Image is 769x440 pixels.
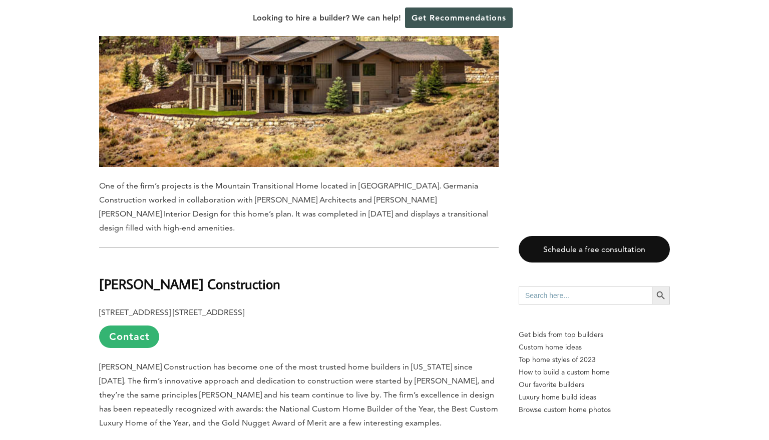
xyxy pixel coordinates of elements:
a: Luxury home build ideas [519,391,670,403]
span: [PERSON_NAME] Construction has become one of the most trusted home builders in [US_STATE] since [... [99,362,498,427]
b: [PERSON_NAME] Construction [99,275,280,292]
p: Get bids from top builders [519,328,670,341]
input: Search here... [519,286,652,304]
span: One of the firm’s projects is the Mountain Transitional Home located in [GEOGRAPHIC_DATA]. German... [99,181,488,232]
a: Custom home ideas [519,341,670,353]
a: Get Recommendations [405,7,513,28]
b: [STREET_ADDRESS] [STREET_ADDRESS] [99,307,244,317]
svg: Search [655,290,666,301]
a: Contact [99,325,159,348]
a: Schedule a free consultation [519,236,670,262]
a: Top home styles of 2023 [519,353,670,366]
a: Browse custom home photos [519,403,670,416]
iframe: Drift Widget Chat Controller [719,390,757,428]
a: Our favorite builders [519,378,670,391]
a: How to build a custom home [519,366,670,378]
